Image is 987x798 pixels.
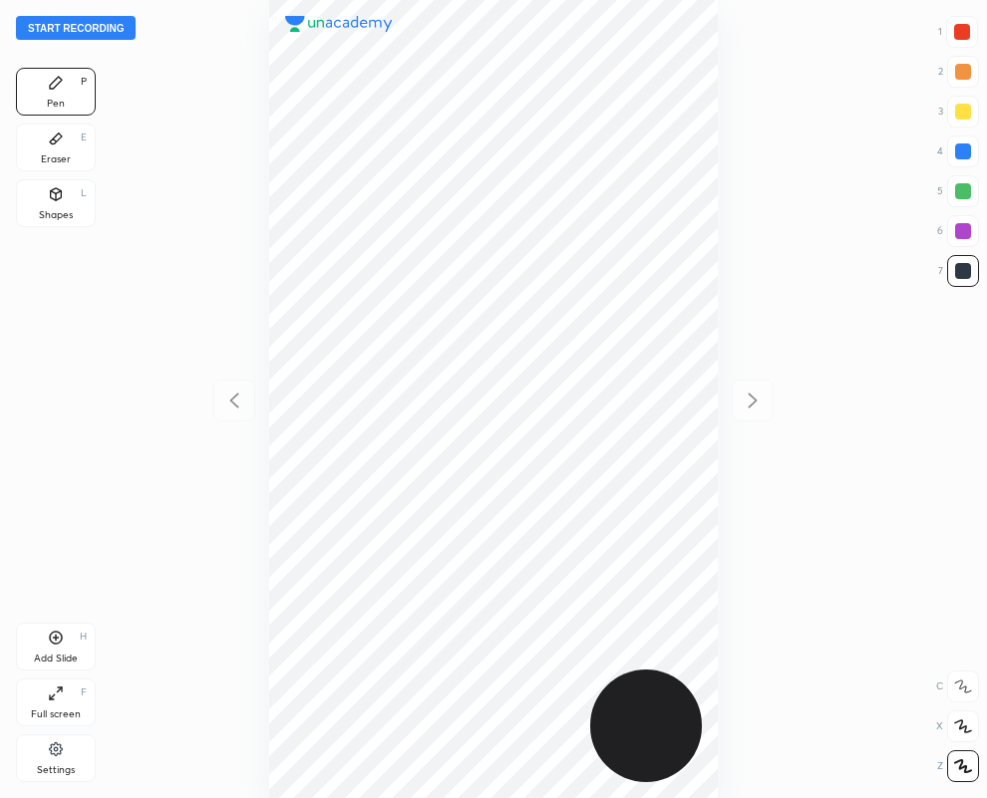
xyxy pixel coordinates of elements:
[31,709,81,719] div: Full screen
[81,188,87,198] div: L
[81,77,87,87] div: P
[37,765,75,775] div: Settings
[936,710,979,742] div: X
[16,16,136,40] button: Start recording
[34,654,78,664] div: Add Slide
[80,632,87,642] div: H
[938,255,979,287] div: 7
[937,215,979,247] div: 6
[285,16,393,32] img: logo.38c385cc.svg
[81,133,87,142] div: E
[81,687,87,697] div: F
[39,210,73,220] div: Shapes
[938,56,979,88] div: 2
[937,175,979,207] div: 5
[938,96,979,128] div: 3
[937,135,979,167] div: 4
[41,154,71,164] div: Eraser
[936,670,979,702] div: C
[47,99,65,109] div: Pen
[938,16,978,48] div: 1
[937,750,979,782] div: Z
